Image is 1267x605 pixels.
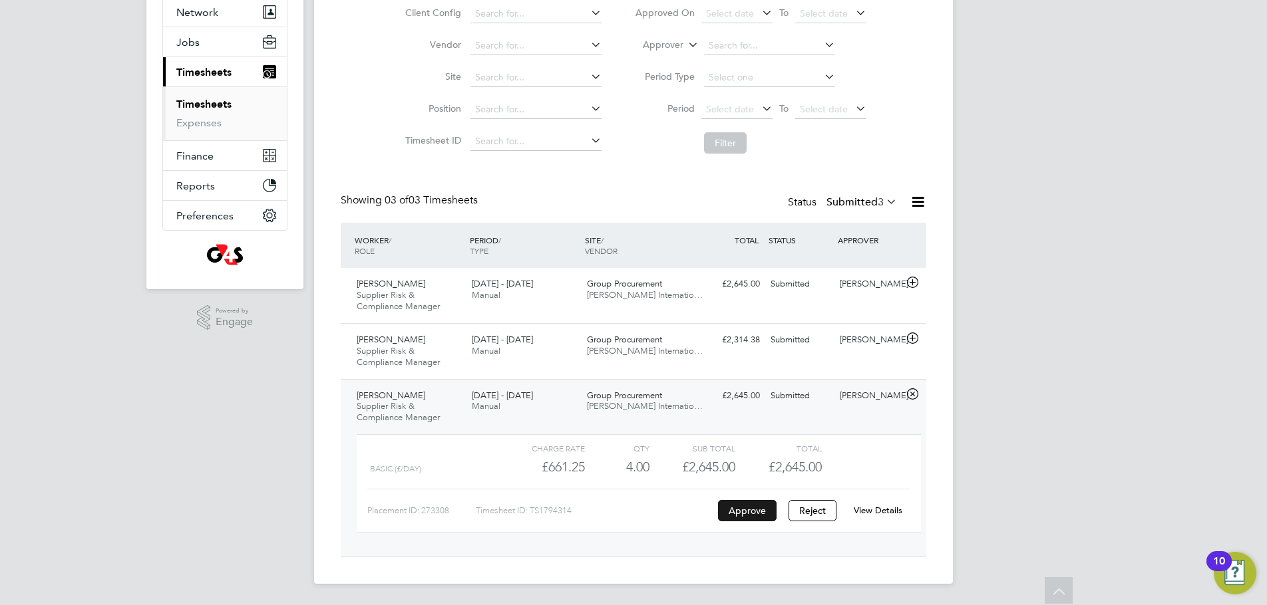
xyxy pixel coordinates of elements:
a: View Details [854,505,902,516]
div: APPROVER [834,228,904,252]
span: Basic (£/day) [370,464,421,473]
span: Select date [800,103,848,115]
label: Period Type [635,70,695,82]
label: Approver [624,39,683,52]
div: SITE [582,228,697,263]
div: £661.25 [499,456,585,478]
span: Manual [472,400,500,412]
button: Approve [718,500,777,521]
span: [DATE] - [DATE] [472,390,533,401]
div: Submitted [765,273,834,295]
span: TOTAL [735,235,759,245]
div: £2,645.00 [696,385,765,407]
span: [PERSON_NAME] [357,334,425,345]
a: Go to home page [162,244,287,265]
label: Client Config [401,7,461,19]
input: Search for... [470,132,602,151]
label: Submitted [826,195,897,209]
span: Preferences [176,209,234,222]
span: Select date [800,7,848,19]
button: Reports [163,171,287,200]
div: Timesheet ID: TS1794314 [476,500,715,521]
span: [PERSON_NAME] Internatio… [587,400,703,412]
span: Manual [472,345,500,356]
span: 03 of [385,193,409,207]
div: [PERSON_NAME] [834,385,904,407]
span: ROLE [355,245,375,256]
button: Filter [704,132,747,154]
div: 10 [1213,561,1225,578]
span: VENDOR [585,245,618,256]
span: £2,645.00 [769,459,822,475]
span: To [775,4,793,21]
span: To [775,100,793,117]
input: Search for... [470,100,602,119]
span: [DATE] - [DATE] [472,334,533,345]
span: Group Procurement [587,334,662,345]
button: Jobs [163,27,287,57]
span: Supplier Risk & Compliance Manager [357,289,440,312]
span: 3 [878,195,884,209]
div: Timesheets [163,86,287,140]
span: Finance [176,150,214,162]
span: Supplier Risk & Compliance Manager [357,400,440,423]
span: Reports [176,180,215,192]
img: g4s1-logo-retina.png [206,244,243,265]
a: Powered byEngage [197,305,254,330]
span: 03 Timesheets [385,193,478,207]
label: Approved On [635,7,695,19]
input: Search for... [470,68,602,87]
a: Timesheets [176,98,232,110]
button: Finance [163,141,287,170]
div: [PERSON_NAME] [834,329,904,351]
div: Showing [341,193,480,207]
div: PERIOD [466,228,582,263]
span: [PERSON_NAME] Internatio… [587,345,703,356]
span: Group Procurement [587,278,662,289]
span: Select date [706,7,754,19]
span: [PERSON_NAME] [357,390,425,401]
div: £2,645.00 [649,456,735,478]
input: Search for... [704,37,835,55]
button: Timesheets [163,57,287,86]
span: Network [176,6,218,19]
span: [PERSON_NAME] [357,278,425,289]
input: Select one [704,68,835,87]
div: STATUS [765,228,834,252]
div: QTY [585,440,649,456]
button: Preferences [163,201,287,230]
span: Supplier Risk & Compliance Manager [357,345,440,368]
span: Timesheets [176,66,232,78]
label: Vendor [401,39,461,51]
span: / [601,235,604,245]
span: / [498,235,501,245]
div: Submitted [765,329,834,351]
div: £2,645.00 [696,273,765,295]
input: Search for... [470,5,602,23]
span: Jobs [176,36,200,49]
div: £2,314.38 [696,329,765,351]
span: [DATE] - [DATE] [472,278,533,289]
div: [PERSON_NAME] [834,273,904,295]
span: [PERSON_NAME] Internatio… [587,289,703,301]
button: Open Resource Center, 10 new notifications [1214,552,1256,594]
label: Timesheet ID [401,134,461,146]
span: Group Procurement [587,390,662,401]
div: Charge rate [499,440,585,456]
a: Expenses [176,116,222,129]
div: Placement ID: 273308 [367,500,476,521]
div: Status [788,193,900,212]
span: Engage [216,316,253,328]
div: Total [735,440,821,456]
span: Powered by [216,305,253,316]
div: Submitted [765,385,834,407]
div: WORKER [351,228,466,263]
label: Position [401,102,461,114]
div: Sub Total [649,440,735,456]
input: Search for... [470,37,602,55]
span: / [389,235,391,245]
span: Manual [472,289,500,301]
label: Site [401,70,461,82]
span: TYPE [470,245,488,256]
div: 4.00 [585,456,649,478]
